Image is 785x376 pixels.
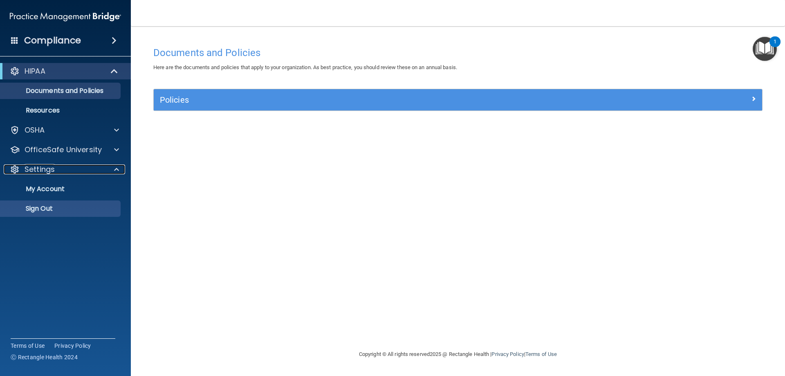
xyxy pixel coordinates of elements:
[525,351,557,357] a: Terms of Use
[10,125,119,135] a: OSHA
[10,145,119,155] a: OfficeSafe University
[25,164,55,174] p: Settings
[774,42,776,52] div: 1
[160,93,756,106] a: Policies
[5,106,117,115] p: Resources
[10,66,119,76] a: HIPAA
[25,145,102,155] p: OfficeSafe University
[10,9,121,25] img: PMB logo
[309,341,607,367] div: Copyright © All rights reserved 2025 @ Rectangle Health | |
[25,66,45,76] p: HIPAA
[160,95,604,104] h5: Policies
[753,37,777,61] button: Open Resource Center, 1 new notification
[24,35,81,46] h4: Compliance
[10,164,119,174] a: Settings
[153,47,763,58] h4: Documents and Policies
[11,342,45,350] a: Terms of Use
[153,64,457,70] span: Here are the documents and policies that apply to your organization. As best practice, you should...
[491,351,524,357] a: Privacy Policy
[11,353,78,361] span: Ⓒ Rectangle Health 2024
[5,87,117,95] p: Documents and Policies
[5,205,117,213] p: Sign Out
[54,342,91,350] a: Privacy Policy
[25,125,45,135] p: OSHA
[5,185,117,193] p: My Account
